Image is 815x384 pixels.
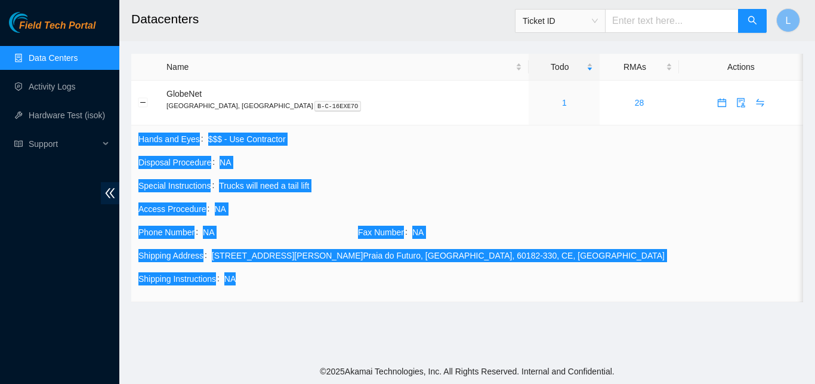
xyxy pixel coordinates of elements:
span: $$$ - Use Contractor [208,133,796,146]
footer: © 2025 Akamai Technologies, Inc. All Rights Reserved. Internal and Confidential. [119,359,815,384]
button: audit [731,93,751,112]
button: L [776,8,800,32]
span: calendar [713,98,731,107]
img: Akamai Technologies [9,12,60,33]
span: Access Procedure [138,202,215,216]
span: swap [751,98,769,107]
span: NA [215,202,797,216]
a: Hardware Test (isok) [29,110,105,120]
a: calendar [712,98,731,107]
a: 28 [635,98,644,107]
a: Akamai TechnologiesField Tech Portal [9,21,95,37]
span: Trucks will need a tail lift [219,179,796,192]
a: 1 [562,98,567,107]
span: NA [224,272,796,285]
span: search [748,16,757,27]
span: Support [29,132,99,156]
a: Activity Logs [29,82,76,91]
span: Special Instructions [138,179,219,192]
div: [STREET_ADDRESS][PERSON_NAME] Praia do Futuro , [GEOGRAPHIC_DATA] , 60182-330 , CE , [GEOGRAPHIC_... [212,249,796,262]
span: Fax Number [358,226,412,239]
span: audit [732,98,750,107]
span: Hands and Eyes [138,133,208,146]
span: double-left [101,182,119,204]
span: Shipping Address [138,249,212,262]
kbd: B-C-16EXE7O [314,101,362,112]
input: Enter text here... [605,9,739,33]
p: [GEOGRAPHIC_DATA], [GEOGRAPHIC_DATA] [166,100,522,111]
a: Data Centers [29,53,78,63]
span: NA [220,156,796,169]
span: Phone Number [138,226,203,239]
span: NA [412,226,796,239]
button: Collapse row [138,98,148,107]
span: Ticket ID [523,12,598,30]
button: search [738,9,767,33]
button: calendar [712,93,731,112]
span: read [14,140,23,148]
span: Field Tech Portal [19,20,95,32]
span: GlobeNet [166,89,202,99]
span: L [786,13,791,28]
a: audit [731,98,751,107]
a: swap [751,98,770,107]
th: Actions [679,54,803,81]
button: swap [751,93,770,112]
span: Disposal Procedure [138,156,220,169]
span: Shipping Instructions [138,272,224,285]
span: NA [203,226,357,239]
